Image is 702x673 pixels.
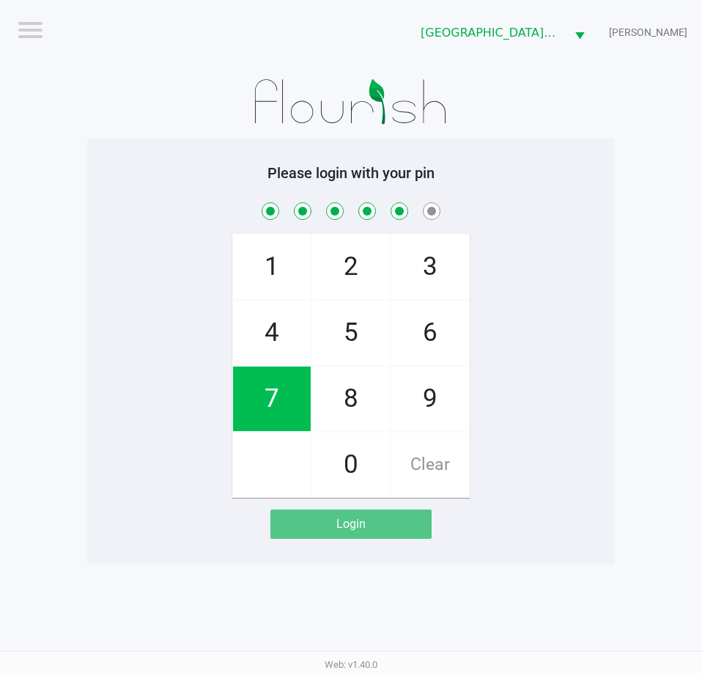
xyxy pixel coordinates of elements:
span: 6 [391,301,469,365]
span: 5 [312,301,390,365]
span: [PERSON_NAME] [609,25,687,40]
span: 2 [312,235,390,299]
span: 9 [391,367,469,431]
span: 7 [233,367,311,431]
span: 4 [233,301,311,365]
span: Web: v1.40.0 [325,659,377,670]
button: Select [566,15,594,50]
span: 1 [233,235,311,299]
span: 8 [312,367,390,431]
span: Clear [391,433,469,497]
span: [GEOGRAPHIC_DATA][PERSON_NAME] [421,24,557,42]
span: 0 [312,433,390,497]
span: 3 [391,235,469,299]
h5: Please login with your pin [98,164,604,182]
